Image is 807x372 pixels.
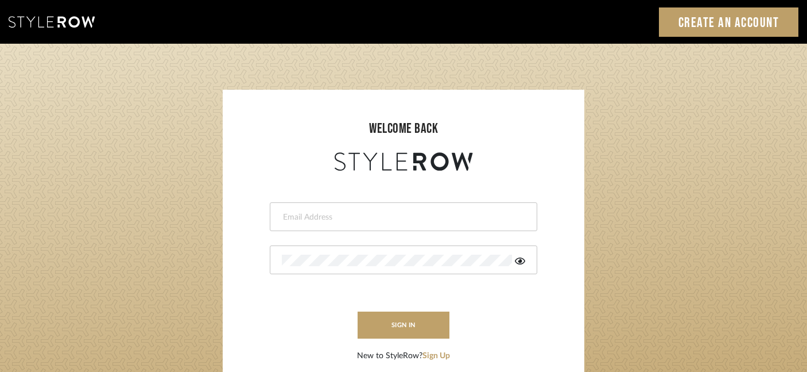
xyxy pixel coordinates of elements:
[234,118,573,139] div: welcome back
[357,350,450,362] div: New to StyleRow?
[282,212,522,223] input: Email Address
[422,350,450,362] button: Sign Up
[358,312,449,339] button: sign in
[659,7,799,37] a: Create an Account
